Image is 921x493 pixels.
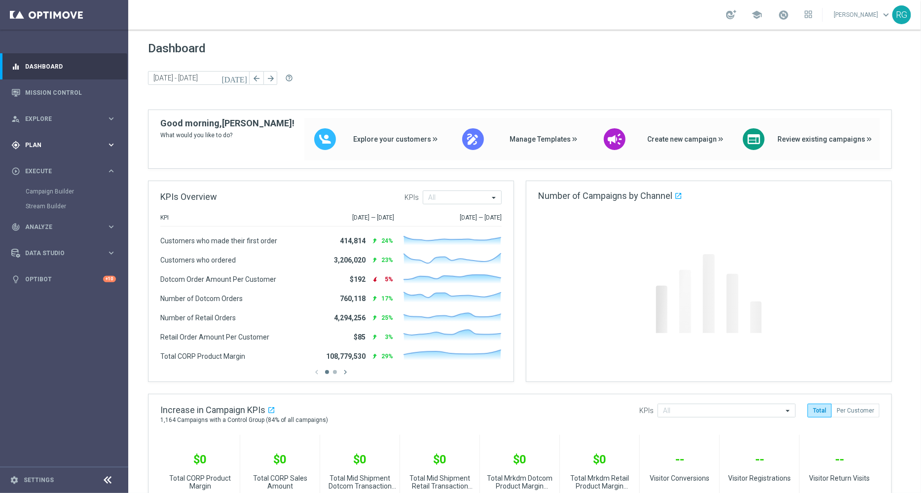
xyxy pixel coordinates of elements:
i: person_search [11,114,20,123]
span: Data Studio [25,250,107,256]
div: Dashboard [11,53,116,79]
div: Plan [11,141,107,150]
span: Plan [25,142,107,148]
span: keyboard_arrow_down [881,9,891,20]
i: keyboard_arrow_right [107,140,116,150]
div: Execute [11,167,107,176]
i: track_changes [11,223,20,231]
span: Execute [25,168,107,174]
span: Analyze [25,224,107,230]
button: Data Studio keyboard_arrow_right [11,249,116,257]
div: Stream Builder [26,199,127,214]
a: [PERSON_NAME]keyboard_arrow_down [833,7,892,22]
i: lightbulb [11,275,20,284]
span: Explore [25,116,107,122]
button: equalizer Dashboard [11,63,116,71]
i: gps_fixed [11,141,20,150]
i: keyboard_arrow_right [107,166,116,176]
a: Mission Control [25,79,116,106]
div: RG [892,5,911,24]
div: +10 [103,276,116,282]
div: Explore [11,114,107,123]
button: gps_fixed Plan keyboard_arrow_right [11,141,116,149]
i: keyboard_arrow_right [107,222,116,231]
button: lightbulb Optibot +10 [11,275,116,283]
i: play_circle_outline [11,167,20,176]
i: settings [10,476,19,485]
button: Mission Control [11,89,116,97]
button: person_search Explore keyboard_arrow_right [11,115,116,123]
a: Campaign Builder [26,188,103,195]
button: track_changes Analyze keyboard_arrow_right [11,223,116,231]
div: Analyze [11,223,107,231]
i: keyboard_arrow_right [107,114,116,123]
div: Optibot [11,266,116,292]
div: Mission Control [11,79,116,106]
a: Dashboard [25,53,116,79]
span: school [751,9,762,20]
div: Data Studio [11,249,107,258]
a: Stream Builder [26,202,103,210]
i: equalizer [11,62,20,71]
a: Settings [24,477,54,483]
div: Campaign Builder [26,184,127,199]
i: keyboard_arrow_right [107,248,116,258]
button: play_circle_outline Execute keyboard_arrow_right [11,167,116,175]
a: Optibot [25,266,103,292]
